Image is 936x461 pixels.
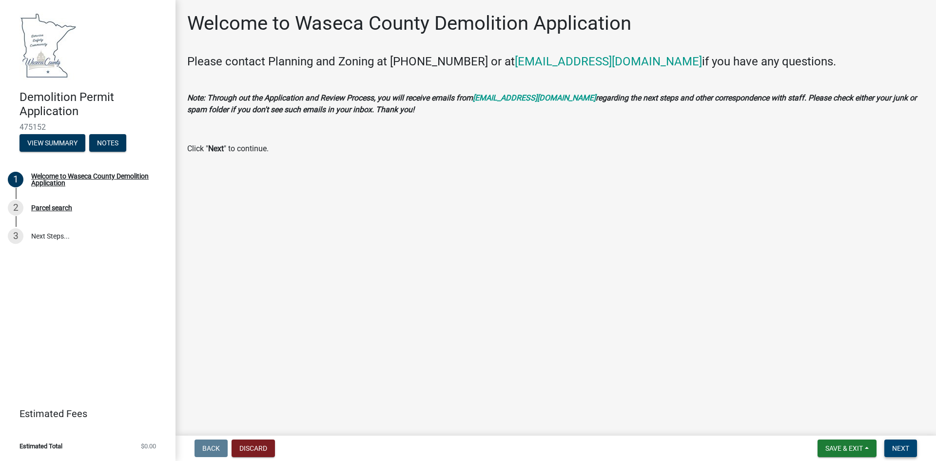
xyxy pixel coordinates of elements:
[884,440,917,457] button: Next
[19,443,62,449] span: Estimated Total
[202,444,220,452] span: Back
[8,404,160,423] a: Estimated Fees
[208,144,224,153] strong: Next
[195,440,228,457] button: Back
[187,55,924,69] h4: Please contact Planning and Zoning at [PHONE_NUMBER] or at if you have any questions.
[187,93,473,102] strong: Note: Through out the Application and Review Process, you will receive emails from
[141,443,156,449] span: $0.00
[473,93,596,102] a: [EMAIL_ADDRESS][DOMAIN_NAME]
[19,10,77,80] img: Waseca County, Minnesota
[187,12,631,35] h1: Welcome to Waseca County Demolition Application
[31,204,72,211] div: Parcel search
[89,140,126,147] wm-modal-confirm: Notes
[8,200,23,216] div: 2
[232,440,275,457] button: Discard
[187,93,916,114] strong: regarding the next steps and other correspondence with staff. Please check either your junk or sp...
[825,444,863,452] span: Save & Exit
[89,134,126,152] button: Notes
[19,122,156,132] span: 475152
[19,134,85,152] button: View Summary
[19,90,168,119] h4: Demolition Permit Application
[515,55,702,68] a: [EMAIL_ADDRESS][DOMAIN_NAME]
[892,444,909,452] span: Next
[8,172,23,187] div: 1
[187,143,924,155] p: Click " " to continue.
[818,440,877,457] button: Save & Exit
[19,140,85,147] wm-modal-confirm: Summary
[31,173,160,186] div: Welcome to Waseca County Demolition Application
[8,228,23,244] div: 3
